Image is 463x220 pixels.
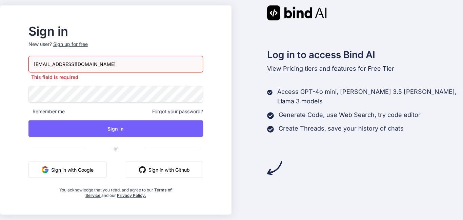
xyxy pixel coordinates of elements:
[139,166,146,173] img: github
[267,64,463,73] p: tiers and features for Free Tier
[28,108,65,115] span: Remember me
[267,5,327,20] img: Bind AI logo
[28,26,203,37] h2: Sign in
[28,120,203,137] button: Sign In
[126,162,203,178] button: Sign in with Github
[53,41,88,48] div: Sign up for free
[85,187,172,198] a: Terms of Service
[279,110,421,120] p: Generate Code, use Web Search, try code editor
[28,41,203,56] p: New user?
[117,193,146,198] a: Privacy Policy.
[28,162,107,178] button: Sign in with Google
[267,48,463,62] h2: Log in to access Bind AI
[58,183,174,198] div: You acknowledge that you read, and agree to our and our
[267,65,303,72] span: View Pricing
[279,124,404,133] p: Create Threads, save your history of chats
[28,74,203,81] p: This field is required
[277,87,463,106] p: Access GPT-4o mini, [PERSON_NAME] 3.5 [PERSON_NAME], Llama 3 models
[152,108,203,115] span: Forgot your password?
[267,160,282,175] img: arrow
[42,166,48,173] img: google
[28,56,203,72] input: Login or Email
[86,140,145,157] span: or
